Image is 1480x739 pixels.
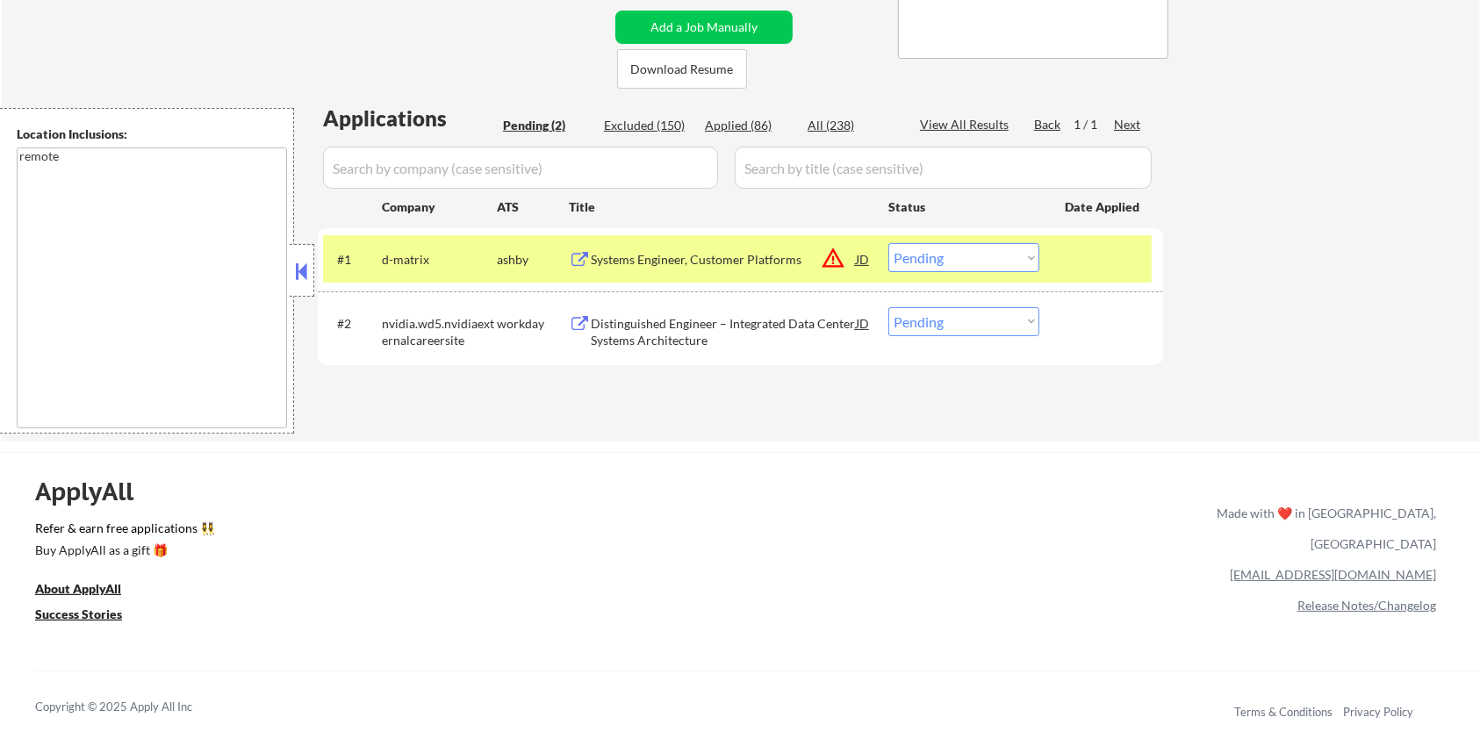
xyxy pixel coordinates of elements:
[854,307,872,339] div: JD
[497,251,569,269] div: ashby
[1034,116,1062,133] div: Back
[337,315,368,333] div: #2
[1230,567,1436,582] a: [EMAIL_ADDRESS][DOMAIN_NAME]
[35,544,211,556] div: Buy ApplyAll as a gift 🎁
[382,251,497,269] div: d-matrix
[35,581,121,596] u: About ApplyAll
[920,116,1014,133] div: View All Results
[617,49,747,89] button: Download Resume
[35,477,154,506] div: ApplyAll
[497,315,569,333] div: workday
[888,190,1039,222] div: Status
[1234,705,1333,719] a: Terms & Conditions
[35,579,146,601] a: About ApplyAll
[808,117,895,134] div: All (238)
[35,606,122,621] u: Success Stories
[323,108,497,129] div: Applications
[705,117,793,134] div: Applied (86)
[735,147,1152,189] input: Search by title (case sensitive)
[1297,598,1436,613] a: Release Notes/Changelog
[497,198,569,216] div: ATS
[337,251,368,269] div: #1
[35,699,237,716] div: Copyright © 2025 Apply All Inc
[1210,498,1436,559] div: Made with ❤️ in [GEOGRAPHIC_DATA], [GEOGRAPHIC_DATA]
[854,243,872,275] div: JD
[382,315,497,349] div: nvidia.wd5.nvidiaexternalcareersite
[1343,705,1413,719] a: Privacy Policy
[604,117,692,134] div: Excluded (150)
[503,117,591,134] div: Pending (2)
[615,11,793,44] button: Add a Job Manually
[382,198,497,216] div: Company
[17,126,287,143] div: Location Inclusions:
[569,198,872,216] div: Title
[35,541,211,563] a: Buy ApplyAll as a gift 🎁
[1065,198,1142,216] div: Date Applied
[35,605,146,627] a: Success Stories
[591,315,856,349] div: Distinguished Engineer – Integrated Data Center Systems Architecture
[591,251,856,269] div: Systems Engineer, Customer Platforms
[1074,116,1114,133] div: 1 / 1
[821,246,845,270] button: warning_amber
[35,522,850,541] a: Refer & earn free applications 👯‍♀️
[323,147,718,189] input: Search by company (case sensitive)
[1114,116,1142,133] div: Next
